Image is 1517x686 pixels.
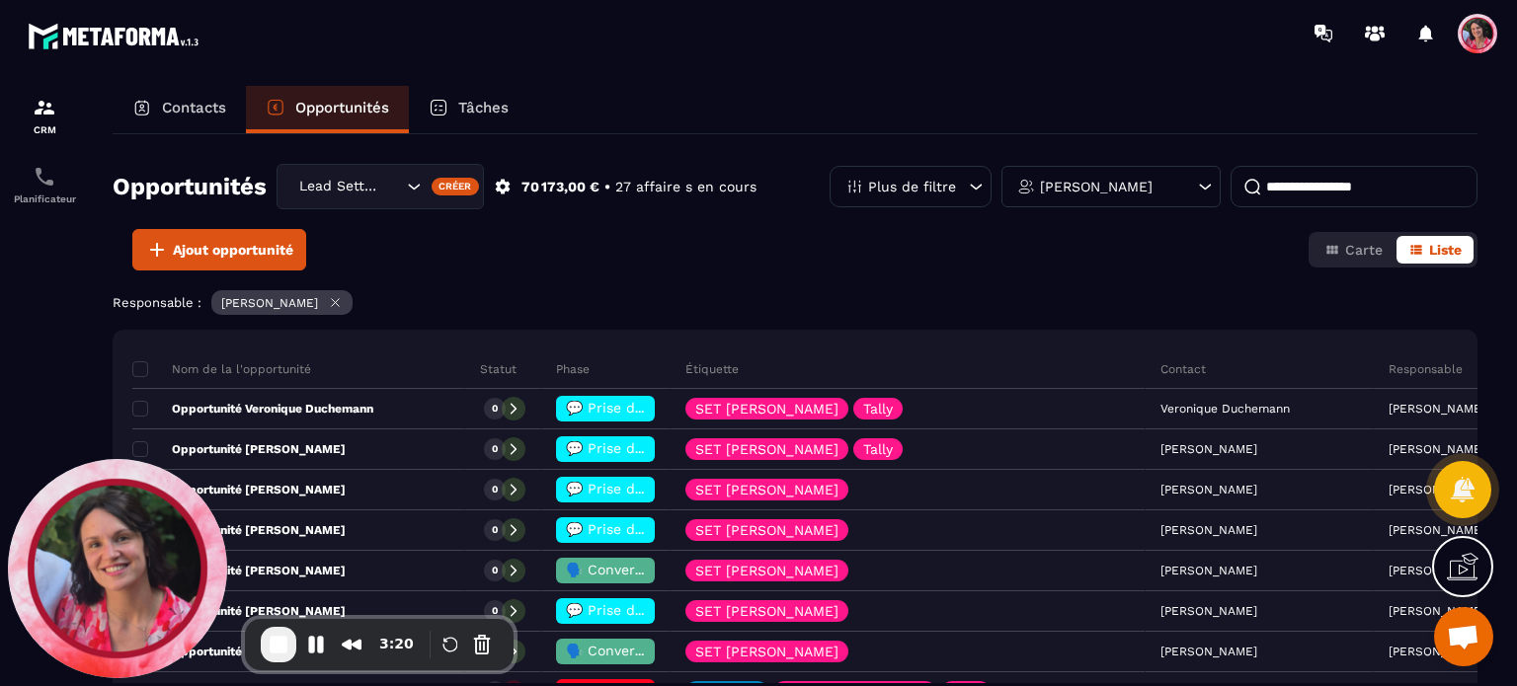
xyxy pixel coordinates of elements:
span: Ajout opportunité [173,240,293,260]
span: Carte [1345,242,1383,258]
p: • [604,178,610,196]
p: [PERSON_NAME] [221,296,318,310]
p: Opportunité Veronique Duchemann [132,401,373,417]
p: Tâches [458,99,509,116]
p: [PERSON_NAME] [1389,564,1485,577]
h2: Opportunités [113,167,267,206]
p: SET [PERSON_NAME] [695,402,838,416]
p: Opportunité [PERSON_NAME] [132,522,346,538]
span: 🗣️ Conversation en cours [566,562,741,577]
a: formationformationCRM [5,81,84,150]
a: Contacts [113,86,246,133]
p: [PERSON_NAME] [1389,442,1485,456]
p: SET [PERSON_NAME] [695,604,838,618]
p: [PERSON_NAME] [1040,180,1153,193]
p: Opportunité [PERSON_NAME] [132,644,346,659]
p: SET [PERSON_NAME] [695,564,838,577]
img: formation [33,96,56,119]
p: 0 [492,483,498,496]
p: Responsable [1389,361,1463,377]
button: Liste [1397,236,1474,264]
p: Tally [863,442,893,456]
p: 0 [492,402,498,416]
span: 💬 Prise de contact effectué [566,602,762,618]
p: Plus de filtre [868,180,956,193]
p: 27 affaire s en cours [615,178,757,196]
p: SET [PERSON_NAME] [695,483,838,496]
a: Opportunités [246,86,409,133]
button: Ajout opportunité [132,229,306,270]
p: 0 [492,523,498,537]
p: [PERSON_NAME] [1389,645,1485,658]
p: Tally [863,402,893,416]
input: Search for option [382,176,402,197]
span: 💬 Prise de contact effectué [566,521,762,537]
p: SET [PERSON_NAME] [695,523,838,537]
p: [PERSON_NAME] [1389,523,1485,537]
p: Opportunité [PERSON_NAME] [132,482,346,497]
p: Statut [480,361,517,377]
span: Liste [1429,242,1462,258]
p: Nom de la l'opportunité [132,361,311,377]
img: scheduler [33,165,56,189]
p: 0 [492,604,498,618]
p: Opportunités [295,99,389,116]
p: 0 [492,564,498,577]
p: SET [PERSON_NAME] [695,442,838,456]
p: [PERSON_NAME] [1389,483,1485,496]
p: Phase [556,361,590,377]
p: Opportunité [PERSON_NAME] [132,563,346,578]
p: [PERSON_NAME] [1389,604,1485,618]
span: Lead Setting [294,176,382,197]
p: Étiquette [685,361,739,377]
img: logo [28,18,205,54]
p: 70 173,00 € [521,178,599,196]
div: Ouvrir le chat [1434,607,1493,666]
p: Opportunité [PERSON_NAME] [132,441,346,457]
a: Tâches [409,86,528,133]
p: [PERSON_NAME] [1389,402,1485,416]
span: 💬 Prise de contact effectué [566,481,762,496]
p: Opportunité [PERSON_NAME] [132,603,346,619]
span: 🗣️ Conversation en cours [566,643,741,658]
div: Search for option [277,164,484,209]
p: 0 [492,442,498,456]
p: SET [PERSON_NAME] [695,645,838,658]
span: 💬 Prise de contact effectué [566,440,762,456]
div: Créer [432,178,480,195]
p: Contacts [162,99,226,116]
span: 💬 Prise de contact effectué [566,400,762,416]
p: Responsable : [113,295,201,310]
p: CRM [5,124,84,135]
button: Carte [1313,236,1395,264]
p: Planificateur [5,193,84,204]
p: Contact [1160,361,1206,377]
a: schedulerschedulerPlanificateur [5,150,84,219]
